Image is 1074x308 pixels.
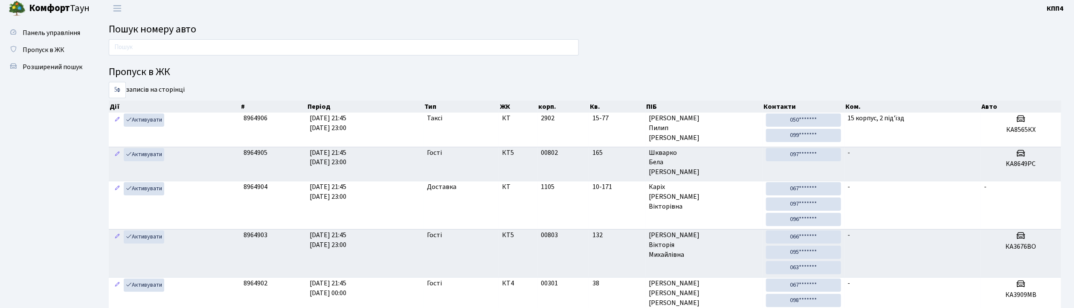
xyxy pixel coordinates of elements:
[23,45,64,55] span: Пропуск в ЖК
[1047,3,1064,14] a: КПП4
[541,182,554,192] span: 1105
[4,58,90,76] a: Розширений пошук
[502,230,534,240] span: КТ5
[592,182,642,192] span: 10-171
[107,1,128,15] button: Переключити навігацію
[984,126,1058,134] h5: КА8565КХ
[502,148,534,158] span: КТ5
[124,230,164,244] a: Активувати
[649,148,759,177] span: Шкварко Бела [PERSON_NAME]
[109,22,196,37] span: Пошук номеру авто
[649,230,759,260] span: [PERSON_NAME] Вікторія Михайлівна
[502,279,534,288] span: КТ4
[112,182,122,195] a: Редагувати
[244,182,267,192] span: 8964904
[984,243,1058,251] h5: КА3676ВО
[984,291,1058,299] h5: КА3909МВ
[4,41,90,58] a: Пропуск в ЖК
[502,182,534,192] span: КТ
[310,148,347,167] span: [DATE] 21:45 [DATE] 23:00
[592,113,642,123] span: 15-77
[244,148,267,157] span: 8964905
[109,66,1061,78] h4: Пропуск в ЖК
[589,101,646,113] th: Кв.
[981,101,1062,113] th: Авто
[848,148,850,157] span: -
[112,279,122,292] a: Редагувати
[244,279,267,288] span: 8964902
[427,148,442,158] span: Гості
[244,230,267,240] span: 8964903
[427,230,442,240] span: Гості
[763,101,845,113] th: Контакти
[23,62,82,72] span: Розширений пошук
[240,101,307,113] th: #
[124,279,164,292] a: Активувати
[424,101,499,113] th: Тип
[4,24,90,41] a: Панель управління
[646,101,763,113] th: ПІБ
[23,28,80,38] span: Панель управління
[541,113,554,123] span: 2902
[649,113,759,143] span: [PERSON_NAME] Пилип [PERSON_NAME]
[310,230,347,250] span: [DATE] 21:45 [DATE] 23:00
[427,113,442,123] span: Таксі
[649,182,759,212] span: Каріх [PERSON_NAME] Вікторівна
[427,279,442,288] span: Гості
[124,182,164,195] a: Активувати
[541,148,558,157] span: 00802
[984,160,1058,168] h5: KA8649PC
[124,148,164,161] a: Активувати
[244,113,267,123] span: 8964906
[112,230,122,244] a: Редагувати
[124,113,164,127] a: Активувати
[541,230,558,240] span: 00803
[310,182,347,201] span: [DATE] 21:45 [DATE] 23:00
[109,101,240,113] th: Дії
[848,230,850,240] span: -
[592,279,642,288] span: 38
[848,182,850,192] span: -
[845,101,981,113] th: Ком.
[649,279,759,308] span: [PERSON_NAME] [PERSON_NAME] [PERSON_NAME]
[848,279,850,288] span: -
[310,279,347,298] span: [DATE] 21:45 [DATE] 00:00
[538,101,589,113] th: корп.
[112,113,122,127] a: Редагувати
[502,113,534,123] span: КТ
[499,101,538,113] th: ЖК
[592,148,642,158] span: 165
[592,230,642,240] span: 132
[109,82,126,98] select: записів на сторінці
[109,82,185,98] label: записів на сторінці
[427,182,456,192] span: Доставка
[541,279,558,288] span: 00301
[1047,4,1064,13] b: КПП4
[984,182,987,192] span: -
[848,113,905,123] span: 15 корпус, 2 під'їзд
[29,1,90,16] span: Таун
[307,101,424,113] th: Період
[29,1,70,15] b: Комфорт
[112,148,122,161] a: Редагувати
[109,39,579,55] input: Пошук
[310,113,347,133] span: [DATE] 21:45 [DATE] 23:00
